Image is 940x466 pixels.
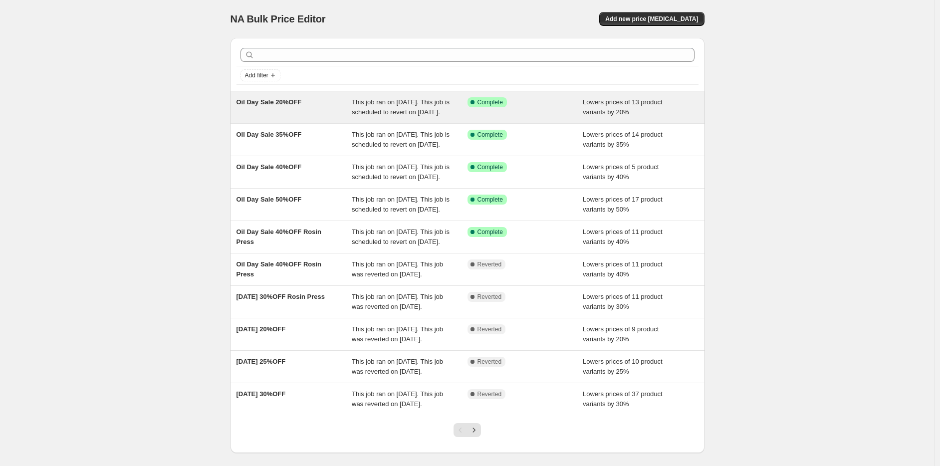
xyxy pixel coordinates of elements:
span: Oil Day Sale 50%OFF [236,196,302,203]
span: Lowers prices of 17 product variants by 50% [583,196,663,213]
span: Lowers prices of 11 product variants by 30% [583,293,663,310]
span: Lowers prices of 14 product variants by 35% [583,131,663,148]
span: This job ran on [DATE]. This job was reverted on [DATE]. [352,325,443,343]
span: Reverted [477,293,502,301]
span: Oil Day Sale 40%OFF Rosin Press [236,260,322,278]
span: Complete [477,196,503,204]
span: Reverted [477,260,502,268]
button: Next [467,423,481,437]
span: This job ran on [DATE]. This job was reverted on [DATE]. [352,293,443,310]
span: [DATE] 30%OFF Rosin Press [236,293,325,300]
span: Reverted [477,358,502,366]
span: Complete [477,228,503,236]
span: Lowers prices of 10 product variants by 25% [583,358,663,375]
span: Lowers prices of 13 product variants by 20% [583,98,663,116]
span: Oil Day Sale 40%OFF Rosin Press [236,228,322,245]
span: Reverted [477,390,502,398]
span: Add new price [MEDICAL_DATA] [605,15,698,23]
span: [DATE] 25%OFF [236,358,286,365]
span: Oil Day Sale 40%OFF [236,163,302,171]
span: Reverted [477,325,502,333]
span: This job ran on [DATE]. This job is scheduled to revert on [DATE]. [352,98,450,116]
span: Lowers prices of 11 product variants by 40% [583,260,663,278]
span: Oil Day Sale 35%OFF [236,131,302,138]
span: Add filter [245,71,268,79]
span: Lowers prices of 9 product variants by 20% [583,325,659,343]
span: This job ran on [DATE]. This job is scheduled to revert on [DATE]. [352,163,450,181]
button: Add new price [MEDICAL_DATA] [599,12,704,26]
span: NA Bulk Price Editor [231,13,326,24]
span: Lowers prices of 37 product variants by 30% [583,390,663,408]
span: Complete [477,98,503,106]
span: This job ran on [DATE]. This job was reverted on [DATE]. [352,260,443,278]
span: This job ran on [DATE]. This job was reverted on [DATE]. [352,358,443,375]
span: This job ran on [DATE]. This job is scheduled to revert on [DATE]. [352,228,450,245]
span: Complete [477,131,503,139]
span: This job ran on [DATE]. This job is scheduled to revert on [DATE]. [352,131,450,148]
span: Oil Day Sale 20%OFF [236,98,302,106]
span: Complete [477,163,503,171]
span: Lowers prices of 11 product variants by 40% [583,228,663,245]
span: [DATE] 30%OFF [236,390,286,398]
span: This job ran on [DATE]. This job was reverted on [DATE]. [352,390,443,408]
span: [DATE] 20%OFF [236,325,286,333]
span: Lowers prices of 5 product variants by 40% [583,163,659,181]
button: Add filter [240,69,280,81]
nav: Pagination [454,423,481,437]
span: This job ran on [DATE]. This job is scheduled to revert on [DATE]. [352,196,450,213]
